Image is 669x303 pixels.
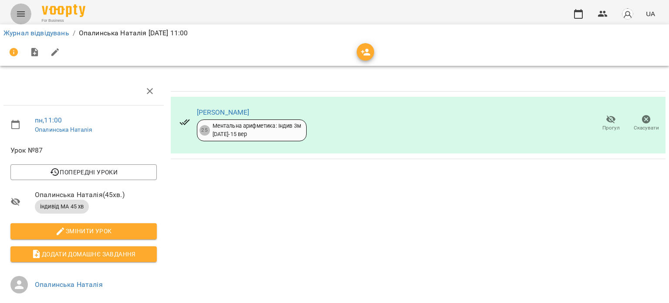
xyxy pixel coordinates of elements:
li: / [73,28,75,38]
button: Скасувати [628,111,664,136]
a: пн , 11:00 [35,116,62,124]
nav: breadcrumb [3,28,666,38]
button: Menu [10,3,31,24]
span: індивід МА 45 хв [35,203,89,211]
button: Змінити урок [10,223,157,239]
span: Прогул [602,124,620,132]
span: Змінити урок [17,226,150,236]
span: UA [646,9,655,18]
span: Попередні уроки [17,167,150,177]
a: Журнал відвідувань [3,29,69,37]
a: [PERSON_NAME] [197,108,250,116]
p: Опалинська Наталія [DATE] 11:00 [79,28,188,38]
a: Опалинська Наталія [35,126,92,133]
span: Опалинська Наталія ( 45 хв. ) [35,190,157,200]
button: Прогул [593,111,628,136]
button: Попередні уроки [10,164,157,180]
button: UA [642,6,659,22]
img: avatar_s.png [622,8,634,20]
span: For Business [42,18,85,24]
button: Додати домашнє завдання [10,246,157,262]
div: Ментальна арифметика: Індив 3м [DATE] - 15 вер [213,122,301,138]
span: Скасувати [634,124,659,132]
img: Voopty Logo [42,4,85,17]
a: Опалинська Наталія [35,280,103,289]
span: Урок №87 [10,145,157,156]
div: 25 [199,125,210,136]
span: Додати домашнє завдання [17,249,150,259]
